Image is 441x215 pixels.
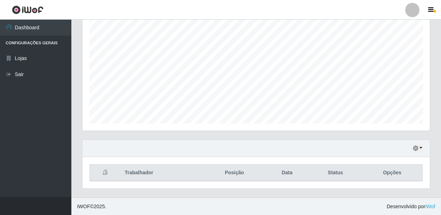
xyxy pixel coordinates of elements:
th: Data [265,165,309,181]
th: Trabalhador [121,165,204,181]
img: CoreUI Logo [12,5,44,14]
span: Desenvolvido por [387,203,435,210]
th: Posição [203,165,265,181]
a: iWof [425,204,435,209]
span: © 2025 . [77,203,106,210]
th: Opções [362,165,423,181]
span: IWOF [77,204,90,209]
th: Status [309,165,362,181]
